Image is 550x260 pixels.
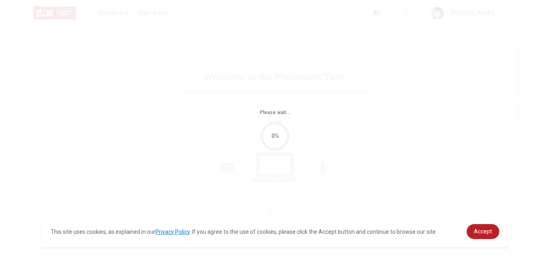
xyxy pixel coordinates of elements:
[260,110,291,115] span: Please wait...
[474,228,492,235] span: Accept
[271,131,279,141] div: 0%
[41,216,509,247] div: cookieconsent
[51,229,437,235] span: This site uses cookies, as explained in our . If you agree to the use of cookies, please click th...
[467,224,499,239] a: dismiss cookie message
[155,229,190,235] a: Privacy Policy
